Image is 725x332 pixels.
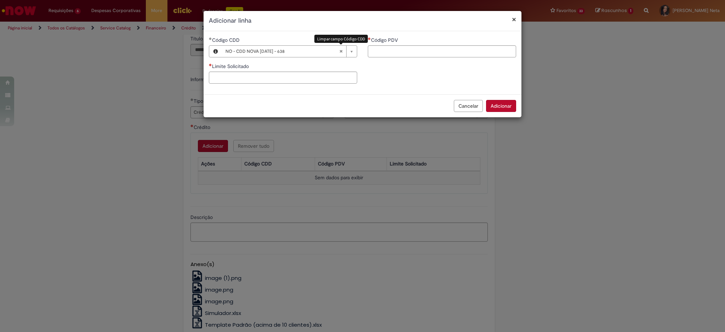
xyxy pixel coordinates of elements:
[209,37,212,40] span: Obrigatório Preenchido
[209,63,212,66] span: Necessários
[226,46,339,57] span: NO - CDD NOVA [DATE] - 638
[368,37,371,40] span: Necessários
[314,35,368,43] div: Limpar campo Código CDD
[336,46,346,57] abbr: Limpar campo Código CDD
[209,46,222,57] button: Código CDD, Visualizar este registro NO - CDD NOVA NATAL - 638
[454,100,483,112] button: Cancelar
[212,37,241,43] span: Necessários - Código CDD
[222,46,357,57] a: NO - CDD NOVA [DATE] - 638Limpar campo Código CDD
[486,100,516,112] button: Adicionar
[371,37,399,43] span: Código PDV
[209,72,357,84] input: Limite Solicitado
[368,45,516,57] input: Código PDV
[209,16,516,26] h2: Adicionar linha
[512,16,516,23] button: Fechar modal
[212,63,250,69] span: Limite Solicitado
